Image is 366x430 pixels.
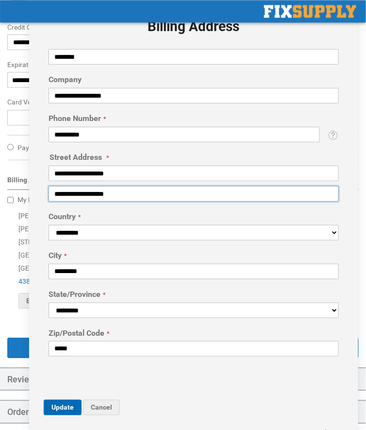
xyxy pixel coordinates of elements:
[7,338,359,358] button: Continue to Review Order
[17,144,65,152] span: Payment Terms
[49,290,100,299] span: State/Province
[7,175,359,190] div: Billing Address
[264,5,356,17] img: Fix Industrial Supply
[17,196,152,204] span: My billing and shipping address are the same
[49,114,101,123] span: Phone Number
[49,328,104,338] span: Zip/Postal Code
[7,23,67,31] span: Credit Card Number
[264,5,356,17] a: store logo
[18,293,46,309] button: Edit
[7,61,53,69] span: Expiration Date
[41,19,347,34] h1: Billing Address
[18,277,57,285] a: 4383891565
[7,98,83,106] span: Card Verification Number
[91,404,112,412] span: Cancel
[7,209,359,309] div: [PERSON_NAME] IMMO CORP INC [PERSON_NAME] IMMO CORP INC [STREET_ADDRESS][PERSON_NAME] [GEOGRAPHIC...
[44,400,82,415] button: Update
[50,153,102,162] span: Street Address
[49,75,82,84] span: Company
[49,251,62,260] span: City
[51,404,74,412] span: Update
[49,212,76,221] span: Country
[83,400,120,415] button: Cancel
